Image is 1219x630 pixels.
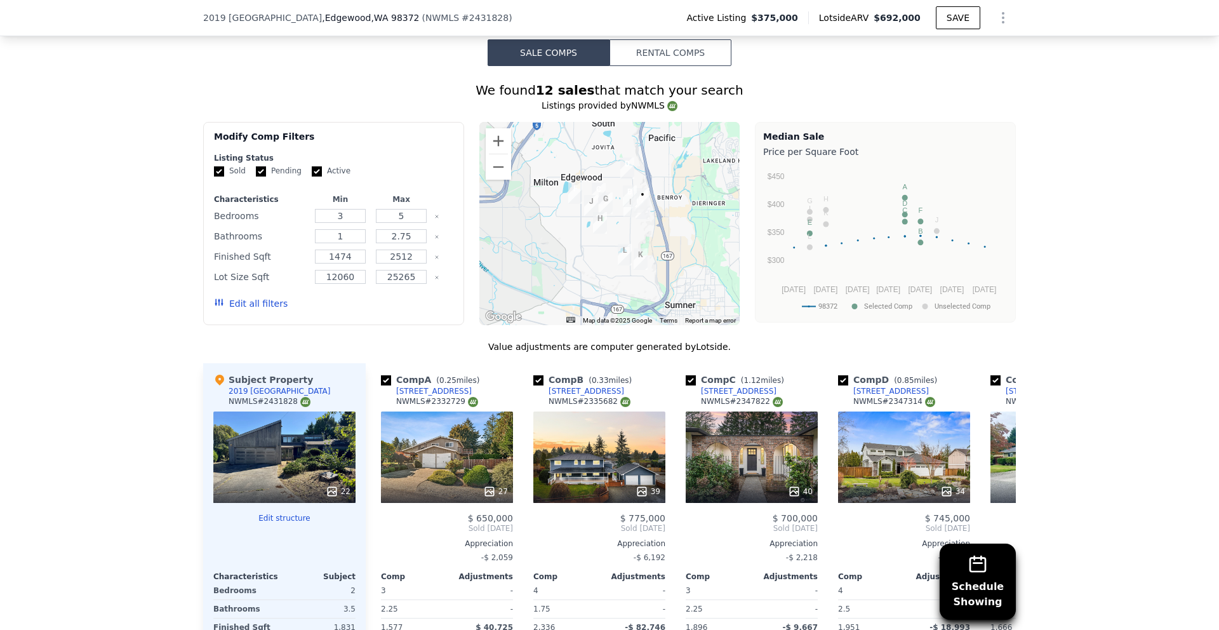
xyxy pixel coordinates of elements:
div: 27 [483,485,508,498]
text: [DATE] [973,285,997,294]
div: 34 [940,485,965,498]
div: 3.5 [287,600,356,618]
div: 2019 126th Avenue Ct E [636,188,649,210]
text: L [808,232,811,240]
div: 10520 23rd Street Ct E [584,195,598,217]
div: Comp [533,572,599,582]
div: Appreciation [381,539,513,549]
div: 12624 44th Street Ct E [634,248,648,270]
label: Sold [214,166,246,177]
label: Pending [256,166,302,177]
div: NWMLS # 2347314 [853,396,935,407]
div: Appreciation [838,539,970,549]
span: , Edgewood [322,11,419,24]
text: D [902,199,907,207]
div: 40 [788,485,813,498]
span: 2019 [GEOGRAPHIC_DATA] [203,11,322,24]
text: G [807,197,813,204]
div: 12422 30th Street Ct E [593,212,607,234]
img: Google [483,309,524,325]
div: Comp B [533,373,637,386]
a: [STREET_ADDRESS] [381,386,472,396]
text: I [809,204,811,212]
div: Comp A [381,373,484,386]
div: 11927 43rd Street Ct E [618,244,632,265]
input: Sold [214,166,224,177]
span: ( miles) [431,376,484,385]
div: Bedrooms [214,207,307,225]
div: Appreciation [990,539,1122,549]
input: Active [312,166,322,177]
div: ( ) [422,11,512,24]
span: -$ 2,360 [938,553,970,562]
div: 22 [326,485,350,498]
div: NWMLS # 2431828 [229,396,310,407]
img: NWMLS Logo [773,397,783,407]
img: NWMLS Logo [620,397,630,407]
span: 0.85 [897,376,914,385]
div: Adjustments [904,572,970,582]
div: Lot Size Sqft [214,268,307,286]
div: Comp E [990,373,1093,386]
img: NWMLS Logo [667,101,677,111]
text: B [918,227,923,235]
div: Characteristics [213,572,284,582]
div: Median Sale [763,130,1008,143]
span: Sold [DATE] [533,523,665,533]
span: ( miles) [583,376,637,385]
div: Comp [686,572,752,582]
text: E [808,218,812,226]
svg: A chart. [763,161,1008,319]
text: [DATE] [846,285,870,294]
span: ( miles) [736,376,789,385]
div: - [602,582,665,600]
div: [STREET_ADDRESS] [701,386,776,396]
span: $ 650,000 [468,513,513,523]
text: $300 [768,256,785,265]
div: Modify Comp Filters [214,130,453,153]
text: A [903,183,908,191]
text: K [823,209,829,217]
span: 3 [381,586,386,595]
div: Min [312,194,368,204]
text: [DATE] [782,285,806,294]
span: $692,000 [874,13,921,23]
div: Comp C [686,373,789,386]
div: Listings provided by NWMLS [203,99,1016,112]
div: 809 120th Ave E [620,157,634,179]
div: - [450,582,513,600]
div: - [754,582,818,600]
div: Adjustments [447,572,513,582]
a: [STREET_ADDRESS] [990,386,1081,396]
text: $450 [768,172,785,181]
span: 4 [838,586,843,595]
text: J [935,216,939,224]
div: Bathrooms [213,600,282,618]
span: 0.33 [592,376,609,385]
text: Selected Comp [864,302,912,311]
div: - [907,582,970,600]
span: 3 [686,586,691,595]
div: 1816 109th Avenue Ct E [592,183,606,204]
a: [STREET_ADDRESS] [533,386,624,396]
span: , WA 98372 [371,13,419,23]
button: ScheduleShowing [940,544,1016,620]
text: C [902,206,907,214]
button: Show Options [990,5,1016,30]
a: Report a map error [685,317,736,324]
button: Zoom out [486,154,511,180]
div: 2.25 [686,600,749,618]
text: [DATE] [908,285,932,294]
span: -$ 2,218 [786,553,818,562]
a: Terms (opens in new tab) [660,317,677,324]
div: NWMLS # 2272519 [1006,396,1088,407]
div: Max [373,194,429,204]
span: # 2431828 [462,13,509,23]
div: [STREET_ADDRESS] [396,386,472,396]
button: SAVE [936,6,980,29]
div: Subject Property [213,373,313,386]
div: Bathrooms [214,227,307,245]
text: H [823,195,829,203]
a: [STREET_ADDRESS] [838,386,929,396]
span: Sold [DATE] [381,523,513,533]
